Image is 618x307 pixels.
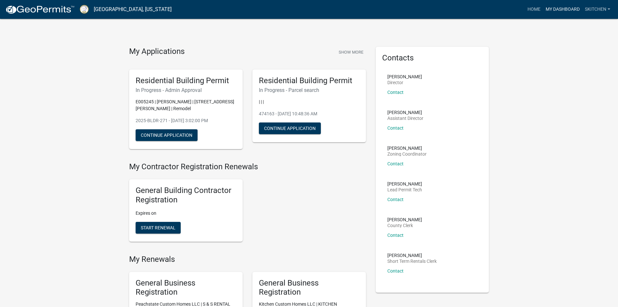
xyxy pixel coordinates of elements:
[259,110,359,117] p: 474163 - [DATE] 10:48:36 AM
[382,53,483,63] h5: Contacts
[129,162,366,172] h4: My Contractor Registration Renewals
[336,47,366,58] button: Show More
[259,278,359,297] h5: General Business Registration
[94,4,172,15] a: [GEOGRAPHIC_DATA], [US_STATE]
[387,217,422,222] p: [PERSON_NAME]
[136,129,198,141] button: Continue Application
[259,98,359,105] p: | | |
[582,3,613,16] a: skitchen
[136,117,236,124] p: 2025-BLDR-271 - [DATE] 3:02:00 PM
[141,225,176,230] span: Start Renewal
[387,80,422,85] p: Director
[136,98,236,112] p: E005245 | [PERSON_NAME] | [STREET_ADDRESS][PERSON_NAME] | Remodel
[129,47,185,57] h4: My Applications
[525,3,543,16] a: Home
[136,210,236,217] p: Expires on
[129,255,366,264] h4: My Renewals
[387,197,404,202] a: Contact
[259,87,359,93] h6: In Progress - Parcel search
[387,110,423,115] p: [PERSON_NAME]
[136,222,181,234] button: Start Renewal
[136,87,236,93] h6: In Progress - Admin Approval
[259,76,359,85] h5: Residential Building Permit
[259,122,321,134] button: Continue Application
[129,162,366,247] wm-registration-list-section: My Contractor Registration Renewals
[543,3,582,16] a: My Dashboard
[387,268,404,274] a: Contact
[387,74,422,79] p: [PERSON_NAME]
[387,152,427,156] p: Zoning Coordinator
[387,259,437,263] p: Short Term Rentals Clerk
[136,278,236,297] h5: General Business Registration
[387,233,404,238] a: Contact
[387,146,427,150] p: [PERSON_NAME]
[387,125,404,131] a: Contact
[136,76,236,85] h5: Residential Building Permit
[136,186,236,205] h5: General Building Contractor Registration
[80,5,89,14] img: Putnam County, Georgia
[387,253,437,258] p: [PERSON_NAME]
[387,161,404,166] a: Contact
[387,116,423,121] p: Assistant Director
[387,182,422,186] p: [PERSON_NAME]
[387,223,422,228] p: County Clerk
[387,90,404,95] a: Contact
[387,187,422,192] p: Lead Permit Tech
